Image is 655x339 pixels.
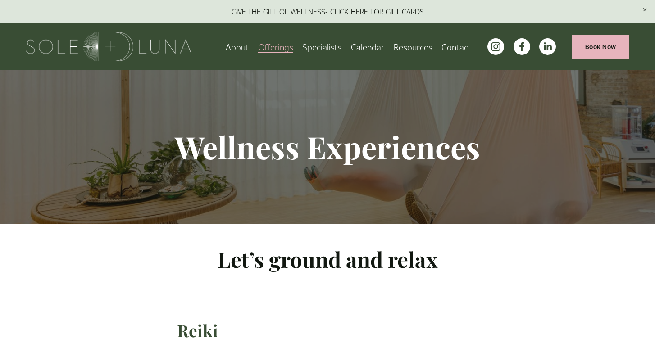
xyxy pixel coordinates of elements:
img: Sole + Luna [26,32,191,61]
a: folder dropdown [258,39,293,54]
a: Specialists [302,39,342,54]
a: About [226,39,249,54]
a: LinkedIn [539,38,556,55]
a: facebook-unauth [514,38,530,55]
span: Resources [394,40,432,54]
span: Offerings [258,40,293,54]
a: Contact [441,39,471,54]
h2: Let’s ground and relax [177,245,478,273]
h1: Wellness Experiences [101,128,553,166]
a: Book Now [572,35,628,59]
a: instagram-unauth [487,38,504,55]
a: folder dropdown [394,39,432,54]
a: Calendar [351,39,384,54]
